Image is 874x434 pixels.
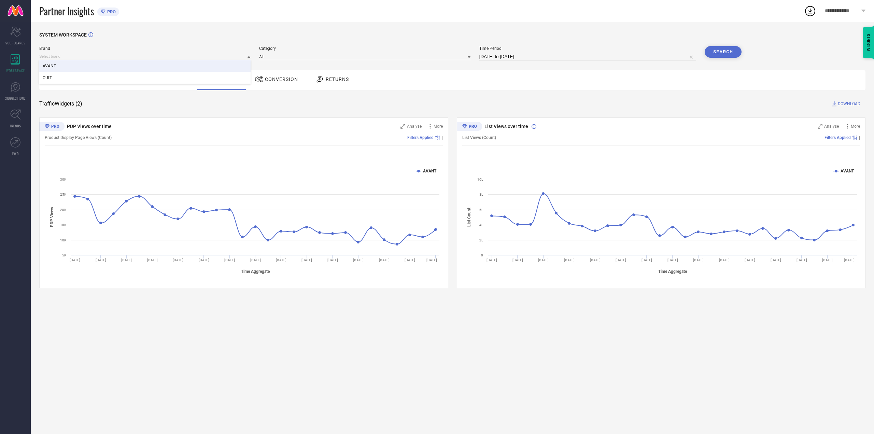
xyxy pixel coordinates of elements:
[12,151,19,156] span: FWD
[173,258,183,262] text: [DATE]
[241,269,270,274] tspan: Time Aggregate
[484,124,528,129] span: List Views over time
[301,258,312,262] text: [DATE]
[479,208,483,212] text: 6L
[199,258,209,262] text: [DATE]
[693,258,704,262] text: [DATE]
[426,258,437,262] text: [DATE]
[838,100,860,107] span: DOWNLOAD
[796,258,807,262] text: [DATE]
[250,258,261,262] text: [DATE]
[327,258,338,262] text: [DATE]
[407,124,422,129] span: Analyse
[60,208,67,212] text: 20K
[407,135,434,140] span: Filters Applied
[39,46,251,51] span: Brand
[841,169,854,173] text: AVANT
[39,4,94,18] span: Partner Insights
[512,258,523,262] text: [DATE]
[39,53,251,60] input: Select brand
[564,258,574,262] text: [DATE]
[400,124,405,129] svg: Zoom
[667,258,678,262] text: [DATE]
[851,124,860,129] span: More
[423,169,437,173] text: AVANT
[859,135,860,140] span: |
[477,178,483,181] text: 10L
[96,258,106,262] text: [DATE]
[10,123,21,128] span: TRENDS
[353,258,364,262] text: [DATE]
[265,76,298,82] span: Conversion
[818,124,822,129] svg: Zoom
[259,46,470,51] span: Category
[479,238,483,242] text: 2L
[147,258,158,262] text: [DATE]
[62,253,67,257] text: 5K
[5,96,26,101] span: SUGGESTIONS
[479,223,483,227] text: 4L
[67,124,112,129] span: PDP Views over time
[822,258,833,262] text: [DATE]
[479,46,696,51] span: Time Period
[43,75,52,80] span: CULT
[538,258,549,262] text: [DATE]
[844,258,854,262] text: [DATE]
[442,135,443,140] span: |
[824,124,839,129] span: Analyse
[641,258,652,262] text: [DATE]
[467,208,471,227] tspan: List Count
[70,258,80,262] text: [DATE]
[705,46,742,58] button: Search
[326,76,349,82] span: Returns
[45,135,112,140] span: Product Display Page Views (Count)
[405,258,415,262] text: [DATE]
[39,122,65,132] div: Premium
[462,135,496,140] span: List Views (Count)
[487,258,497,262] text: [DATE]
[479,53,696,61] input: Select time period
[60,178,67,181] text: 30K
[39,60,251,72] div: AVANT
[39,72,251,84] div: CULT
[824,135,851,140] span: Filters Applied
[616,258,626,262] text: [DATE]
[6,68,25,73] span: WORKSPACE
[60,223,67,227] text: 15K
[457,122,482,132] div: Premium
[804,5,816,17] div: Open download list
[60,238,67,242] text: 10K
[771,258,781,262] text: [DATE]
[60,193,67,196] text: 25K
[39,100,82,107] span: Traffic Widgets ( 2 )
[5,40,26,45] span: SCORECARDS
[39,32,87,38] span: SYSTEM WORKSPACE
[479,193,483,196] text: 8L
[105,9,116,14] span: PRO
[379,258,390,262] text: [DATE]
[276,258,286,262] text: [DATE]
[50,207,54,227] tspan: PDP Views
[481,253,483,257] text: 0
[121,258,132,262] text: [DATE]
[745,258,755,262] text: [DATE]
[224,258,235,262] text: [DATE]
[658,269,687,274] tspan: Time Aggregate
[590,258,600,262] text: [DATE]
[434,124,443,129] span: More
[43,64,56,68] span: AVANT
[719,258,729,262] text: [DATE]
